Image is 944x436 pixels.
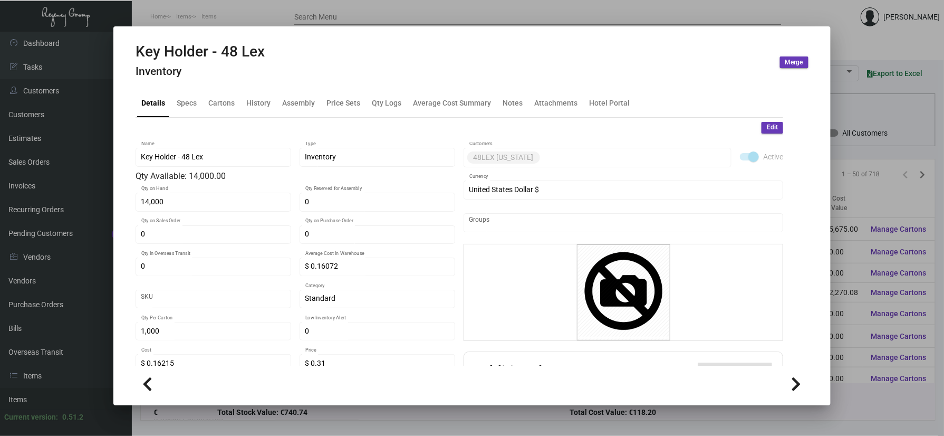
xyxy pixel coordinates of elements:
div: Qty Available: 14,000.00 [136,170,455,183]
div: Hotel Portal [589,97,630,108]
div: Notes [503,97,523,108]
div: Current version: [4,412,58,423]
div: Details [141,97,165,108]
div: Qty Logs [372,97,401,108]
span: Edit [767,123,778,132]
input: Add new.. [469,219,778,227]
div: Specs [177,97,197,108]
h4: Inventory [136,65,265,78]
input: Add new.. [542,153,726,162]
button: Merge [780,56,808,68]
span: Merge [785,58,803,67]
div: History [246,97,271,108]
div: Average Cost Summary [413,97,491,108]
h2: Additional Fees [475,363,577,382]
div: Assembly [282,97,315,108]
button: Add Additional Fee [698,363,772,382]
mat-chip: 48LEX [US_STATE] [467,151,540,164]
h2: Key Holder - 48 Lex [136,43,265,61]
button: Edit [762,122,783,134]
div: Price Sets [326,97,360,108]
span: Active [763,150,783,163]
div: Cartons [208,97,235,108]
div: 0.51.2 [62,412,83,423]
div: Attachments [534,97,577,108]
